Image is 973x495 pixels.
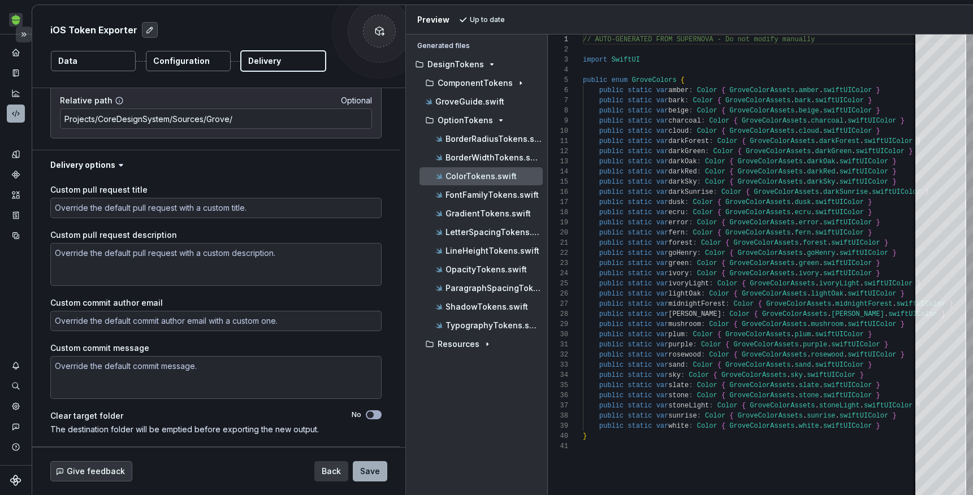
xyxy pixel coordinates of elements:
[50,342,149,354] label: Custom commit message
[50,23,137,37] p: iOS Token Exporter
[668,178,697,186] span: darkSky
[611,56,639,64] span: SwiftUI
[717,198,721,206] span: {
[790,209,794,216] span: .
[628,168,652,176] span: static
[668,107,689,115] span: beige
[729,168,733,176] span: {
[794,219,798,227] span: .
[628,86,652,94] span: static
[697,127,717,135] span: Color
[713,147,733,155] span: Color
[803,158,807,166] span: .
[548,187,568,197] div: 16
[819,188,823,196] span: .
[415,95,543,108] button: GroveGuide.swift
[420,151,543,164] button: BorderWidthTokens.swift
[876,219,880,227] span: }
[420,245,543,257] button: LineHeightTokens.swift
[420,189,543,201] button: FontFamilyTokens.swift
[721,188,742,196] span: Color
[599,229,624,237] span: public
[632,76,676,84] span: GroveColors
[693,209,713,216] span: Color
[548,45,568,55] div: 2
[7,64,25,82] div: Documentation
[548,228,568,238] div: 20
[668,219,689,227] span: error
[685,209,689,216] span: :
[548,126,568,136] div: 10
[7,44,25,62] div: Home
[693,198,713,206] span: Color
[668,229,685,237] span: fern
[7,397,25,415] a: Settings
[798,219,819,227] span: error
[628,198,652,206] span: static
[860,137,864,145] span: .
[742,137,746,145] span: {
[668,117,701,125] span: charcoal
[548,34,568,45] div: 1
[717,97,721,105] span: {
[599,127,624,135] span: public
[786,36,815,44] span: anually
[420,263,543,276] button: OpacityTokens.swift
[823,188,868,196] span: darkSunrise
[7,105,25,123] div: Code automation
[446,321,543,330] p: TypographyTokens.swift
[656,188,668,196] span: var
[742,117,807,125] span: GroveColorAssets
[7,84,25,102] a: Analytics
[7,145,25,163] a: Design tokens
[599,97,624,105] span: public
[599,188,624,196] span: public
[628,178,652,186] span: static
[794,86,798,94] span: .
[548,146,568,157] div: 12
[10,475,21,486] svg: Supernova Logo
[50,184,148,196] label: Custom pull request title
[807,158,835,166] span: darkOak
[697,107,717,115] span: Color
[656,229,668,237] span: var
[420,207,543,220] button: GradientTokens.swift
[417,41,536,50] p: Generated files
[656,158,668,166] span: var
[420,282,543,294] button: ParagraphSpacingTokens.swift
[794,209,811,216] span: ecru
[446,246,539,255] p: LineHeightTokens.swift
[701,117,705,125] span: :
[697,168,700,176] span: :
[7,377,25,395] div: Search ⌘K
[656,168,668,176] span: var
[415,77,543,89] button: ComponentTokens
[7,166,25,184] a: Components
[446,265,527,274] p: OpacityTokens.swift
[750,137,815,145] span: GroveColorAssets
[807,117,811,125] span: .
[685,198,689,206] span: :
[50,229,177,241] label: Custom pull request description
[7,227,25,245] a: Data sources
[737,168,802,176] span: GroveColorAssets
[733,117,737,125] span: {
[548,218,568,228] div: 19
[446,134,543,144] p: BorderRadiusTokens.swift
[446,228,543,237] p: LetterSpacingTokens.swift
[668,168,697,176] span: darkRed
[693,97,713,105] span: Color
[668,127,689,135] span: cloud
[668,158,697,166] span: darkOak
[868,97,872,105] span: }
[840,158,888,166] span: swiftUIColor
[892,178,896,186] span: }
[729,219,794,227] span: GroveColorAssets
[717,209,721,216] span: {
[628,188,652,196] span: static
[628,127,652,135] span: static
[892,168,896,176] span: }
[548,65,568,75] div: 4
